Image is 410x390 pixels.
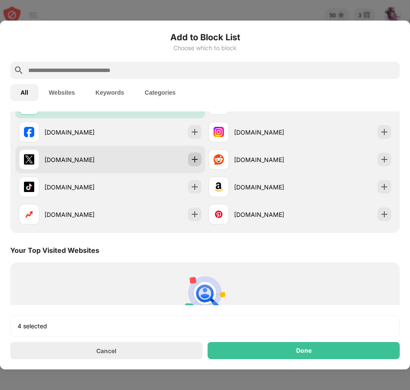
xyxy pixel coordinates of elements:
img: favicons [24,154,34,165]
div: [DOMAIN_NAME] [234,128,300,137]
img: favicons [24,209,34,219]
button: Categories [134,84,186,101]
div: [DOMAIN_NAME] [234,155,300,164]
div: 4 selected [18,322,47,330]
div: Done [296,347,312,354]
img: favicons [214,154,224,165]
button: Websites [39,84,85,101]
div: Cancel [96,347,116,354]
h6: Add to Block List [10,31,400,44]
div: [DOMAIN_NAME] [45,128,110,137]
div: [DOMAIN_NAME] [45,183,110,192]
img: favicons [24,182,34,192]
div: [DOMAIN_NAME] [234,183,300,192]
img: favicons [214,182,224,192]
img: favicons [214,127,224,137]
img: search.svg [14,65,24,75]
img: personal-suggestions.svg [184,273,226,314]
div: [DOMAIN_NAME] [234,210,300,219]
div: Choose which to block [10,45,400,51]
div: [DOMAIN_NAME] [45,210,110,219]
div: Your Top Visited Websites [10,246,99,255]
img: favicons [214,209,224,219]
img: favicons [24,127,34,137]
div: [DOMAIN_NAME] [45,155,110,164]
button: Keywords [85,84,134,101]
button: All [10,84,39,101]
